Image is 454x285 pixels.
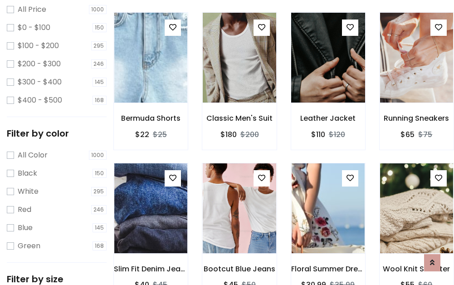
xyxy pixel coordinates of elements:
[202,114,276,123] h6: Classic Men's Suit
[89,151,107,160] span: 1000
[91,205,107,214] span: 246
[93,223,107,232] span: 145
[18,186,39,197] label: White
[91,59,107,69] span: 246
[18,59,61,69] label: $200 - $300
[153,129,167,140] del: $25
[18,168,37,179] label: Black
[93,96,107,105] span: 168
[202,265,276,273] h6: Bootcut Blue Jeans
[380,265,454,273] h6: Wool Knit Sweater
[400,130,415,139] h6: $65
[18,77,62,88] label: $300 - $400
[114,114,188,123] h6: Bermuda Shorts
[291,265,365,273] h6: Floral Summer Dress
[240,129,259,140] del: $200
[311,130,325,139] h6: $110
[93,241,107,251] span: 168
[18,241,40,251] label: Green
[380,114,454,123] h6: Running Sneakers
[7,274,107,285] h5: Filter by size
[18,22,50,33] label: $0 - $100
[329,129,345,140] del: $120
[291,114,365,123] h6: Leather Jacket
[135,130,149,139] h6: $22
[93,78,107,87] span: 145
[18,222,33,233] label: Blue
[7,128,107,139] h5: Filter by color
[18,150,48,161] label: All Color
[18,4,46,15] label: All Price
[220,130,237,139] h6: $180
[114,265,188,273] h6: Slim Fit Denim Jeans
[18,95,62,106] label: $400 - $500
[418,129,432,140] del: $75
[89,5,107,14] span: 1000
[91,187,107,196] span: 295
[18,204,31,215] label: Red
[91,41,107,50] span: 295
[93,23,107,32] span: 150
[93,169,107,178] span: 150
[18,40,59,51] label: $100 - $200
